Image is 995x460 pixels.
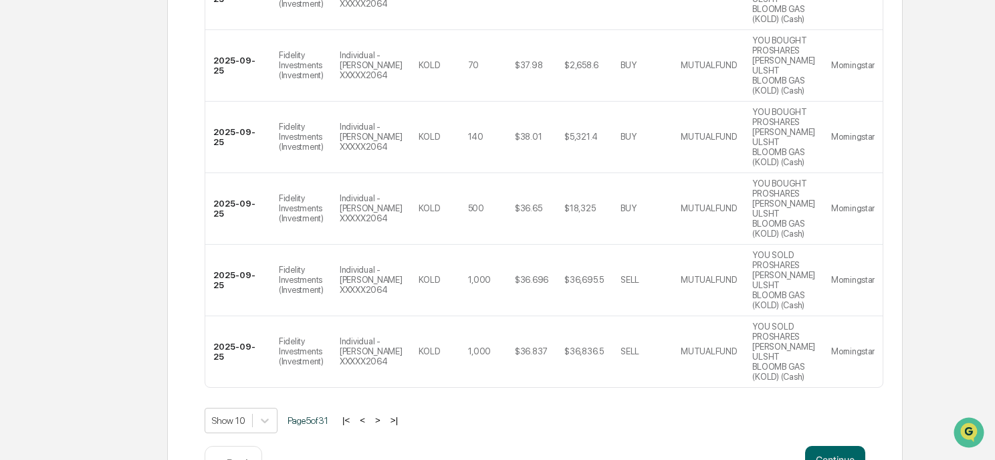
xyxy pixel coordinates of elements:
[468,275,491,285] div: 1,000
[468,60,479,70] div: 70
[332,173,411,245] td: Individual - [PERSON_NAME] XXXXX2064
[752,179,815,239] div: YOU BOUGHT PROSHARES [PERSON_NAME] ULSHT BLOOMB GAS (KOLD) (Cash)
[681,275,736,285] div: MUTUALFUND
[419,60,440,70] div: KOLD
[823,30,883,102] td: Morningstar
[468,203,484,213] div: 500
[823,316,883,387] td: Morningstar
[279,50,324,80] div: Fidelity Investments (Investment)
[681,60,736,70] div: MUTUALFUND
[45,116,169,126] div: We're available if you need us!
[8,189,90,213] a: 🔎Data Lookup
[621,203,636,213] div: BUY
[279,193,324,223] div: Fidelity Investments (Investment)
[27,168,86,182] span: Preclearance
[681,203,736,213] div: MUTUALFUND
[952,416,988,452] iframe: Open customer support
[621,346,639,356] div: SELL
[468,346,491,356] div: 1,000
[133,227,162,237] span: Pylon
[752,107,815,167] div: YOU BOUGHT PROSHARES [PERSON_NAME] ULSHT BLOOMB GAS (KOLD) (Cash)
[621,132,636,142] div: BUY
[13,28,243,49] p: How can we help?
[332,316,411,387] td: Individual - [PERSON_NAME] XXXXX2064
[419,346,440,356] div: KOLD
[823,173,883,245] td: Morningstar
[332,30,411,102] td: Individual - [PERSON_NAME] XXXXX2064
[515,203,542,213] div: $36.65
[752,250,815,310] div: YOU SOLD PROSHARES [PERSON_NAME] ULSHT BLOOMB GAS (KOLD) (Cash)
[13,195,24,206] div: 🔎
[205,245,271,316] td: 2025-09-25
[356,415,369,426] button: <
[27,194,84,207] span: Data Lookup
[515,60,542,70] div: $37.98
[332,102,411,173] td: Individual - [PERSON_NAME] XXXXX2064
[823,102,883,173] td: Morningstar
[205,102,271,173] td: 2025-09-25
[45,102,219,116] div: Start new chat
[564,346,604,356] div: $36,836.5
[371,415,384,426] button: >
[205,173,271,245] td: 2025-09-25
[8,163,92,187] a: 🖐️Preclearance
[205,316,271,387] td: 2025-09-25
[92,163,171,187] a: 🗄️Attestations
[386,415,402,426] button: >|
[564,275,604,285] div: $36,695.5
[515,275,548,285] div: $36.696
[97,170,108,181] div: 🗄️
[564,60,598,70] div: $2,658.6
[279,336,324,366] div: Fidelity Investments (Investment)
[227,106,243,122] button: Start new chat
[13,170,24,181] div: 🖐️
[564,132,598,142] div: $5,321.4
[752,35,815,96] div: YOU BOUGHT PROSHARES [PERSON_NAME] ULSHT BLOOMB GAS (KOLD) (Cash)
[419,132,440,142] div: KOLD
[13,102,37,126] img: 1746055101610-c473b297-6a78-478c-a979-82029cc54cd1
[468,132,483,142] div: 140
[621,60,636,70] div: BUY
[823,245,883,316] td: Morningstar
[419,203,440,213] div: KOLD
[338,415,354,426] button: |<
[515,346,548,356] div: $36.837
[564,203,595,213] div: $18,325
[419,275,440,285] div: KOLD
[681,132,736,142] div: MUTUALFUND
[332,245,411,316] td: Individual - [PERSON_NAME] XXXXX2064
[288,415,328,426] span: Page 5 of 31
[110,168,166,182] span: Attestations
[279,265,324,295] div: Fidelity Investments (Investment)
[621,275,639,285] div: SELL
[205,30,271,102] td: 2025-09-25
[279,122,324,152] div: Fidelity Investments (Investment)
[681,346,736,356] div: MUTUALFUND
[752,322,815,382] div: YOU SOLD PROSHARES [PERSON_NAME] ULSHT BLOOMB GAS (KOLD) (Cash)
[94,226,162,237] a: Powered byPylon
[515,132,542,142] div: $38.01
